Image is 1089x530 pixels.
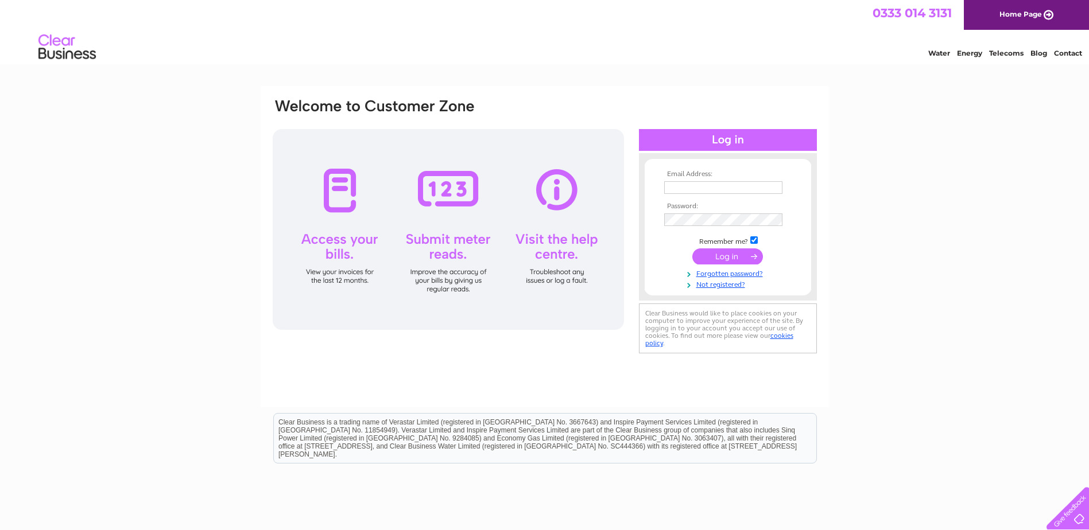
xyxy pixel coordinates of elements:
div: Clear Business would like to place cookies on your computer to improve your experience of the sit... [639,303,817,353]
a: cookies policy [645,332,793,347]
img: logo.png [38,30,96,65]
a: 0333 014 3131 [873,6,952,20]
th: Password: [661,202,795,211]
a: Water [928,49,950,57]
a: Contact [1054,49,1082,57]
td: Remember me? [661,235,795,246]
a: Telecoms [989,49,1024,57]
div: Clear Business is a trading name of Verastar Limited (registered in [GEOGRAPHIC_DATA] No. 3667643... [274,6,816,56]
a: Not registered? [664,278,795,289]
a: Blog [1030,49,1047,57]
a: Energy [957,49,982,57]
input: Submit [692,248,763,264]
a: Forgotten password? [664,267,795,278]
th: Email Address: [661,170,795,178]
